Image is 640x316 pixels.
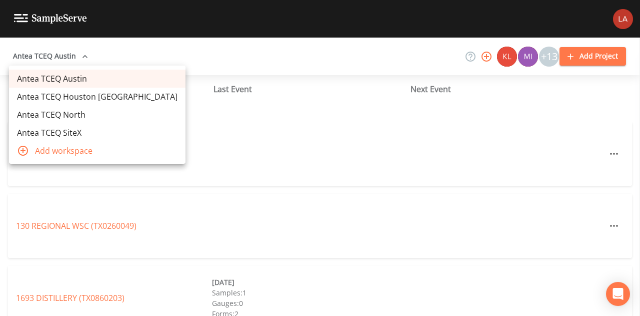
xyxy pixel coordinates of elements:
a: Antea TCEQ SiteX [9,124,185,142]
a: Antea TCEQ North [9,106,185,124]
span: Add workspace [35,145,177,157]
a: Antea TCEQ Houston [GEOGRAPHIC_DATA] [9,88,185,106]
a: Antea TCEQ Austin [9,70,185,88]
div: Open Intercom Messenger [606,282,630,306]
